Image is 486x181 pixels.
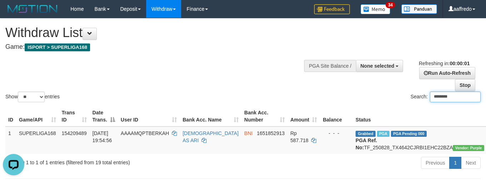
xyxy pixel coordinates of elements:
span: [DATE] 19:54:56 [93,130,112,143]
h4: Game: [5,43,317,51]
th: Trans ID: activate to sort column ascending [59,106,90,126]
th: Bank Acc. Number: activate to sort column ascending [242,106,288,126]
label: Search: [411,92,481,102]
th: Amount: activate to sort column ascending [288,106,320,126]
div: PGA Site Balance / [304,60,356,72]
b: PGA Ref. No: [356,138,377,150]
th: Bank Acc. Name: activate to sort column ascending [180,106,242,126]
span: PGA Pending [391,131,427,137]
span: Grabbed [356,131,376,137]
img: panduan.png [401,4,437,14]
button: Open LiveChat chat widget [3,3,24,24]
label: Show entries [5,92,60,102]
td: SUPERLIGA168 [16,126,59,154]
span: None selected [361,63,395,69]
a: 1 [449,157,461,169]
span: Marked by aafchhiseyha [377,131,390,137]
span: Copy 1651852913 to clipboard [257,130,285,136]
span: BNI [244,130,253,136]
input: Search: [430,92,481,102]
span: Refreshing in: [419,61,470,66]
span: 154209489 [62,130,87,136]
a: Stop [455,79,475,91]
div: Showing 1 to 1 of 1 entries (filtered from 19 total entries) [5,156,197,166]
a: Run Auto-Refresh [419,67,475,79]
span: Rp 587.718 [291,130,309,143]
span: ISPORT > SUPERLIGA168 [25,43,90,51]
span: Vendor URL: https://trx4.1velocity.biz [453,145,484,151]
span: 34 [386,2,395,8]
th: ID [5,106,16,126]
button: None selected [356,60,403,72]
h1: Withdraw List [5,26,317,40]
a: [DEMOGRAPHIC_DATA] AS ARI [183,130,239,143]
strong: 00:00:01 [450,61,470,66]
select: Showentries [18,92,45,102]
th: Game/API: activate to sort column ascending [16,106,59,126]
a: Next [461,157,481,169]
th: Balance [320,106,353,126]
span: AAAAMQPTBERKAH [121,130,169,136]
img: MOTION_logo.png [5,4,60,14]
a: Previous [421,157,450,169]
div: - - - [323,130,350,137]
th: Date Trans.: activate to sort column descending [90,106,118,126]
td: 1 [5,126,16,154]
th: User ID: activate to sort column ascending [118,106,180,126]
img: Feedback.jpg [314,4,350,14]
img: Button%20Memo.svg [361,4,391,14]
